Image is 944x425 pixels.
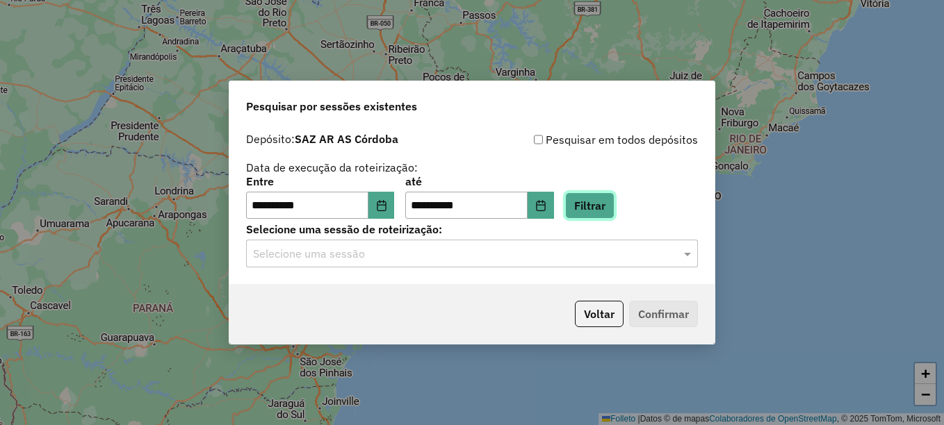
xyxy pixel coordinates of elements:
button: Filtrar [565,192,615,219]
label: Data de execução da roteirização: [246,159,418,176]
label: Entre [246,173,394,190]
font: Pesquisar em todos depósitos [546,131,698,148]
label: até [405,173,553,190]
strong: SAZ AR AS Córdoba [295,132,398,146]
button: Elija la fecha [528,192,554,219]
span: Pesquisar por sessões existentes [246,98,417,115]
button: Voltar [575,301,624,327]
label: Selecione uma sessão de roteirização: [246,221,698,237]
label: Depósito: [246,131,398,147]
button: Elija la fecha [368,192,395,219]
